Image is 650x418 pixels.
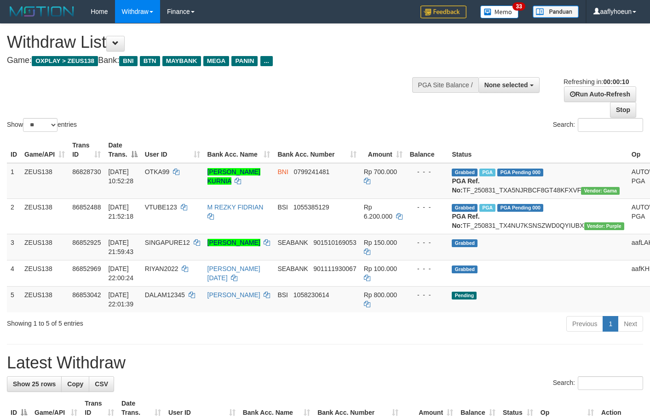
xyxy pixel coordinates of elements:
a: Show 25 rows [7,376,62,392]
label: Search: [553,376,643,390]
span: OTKA99 [145,168,170,175]
span: SEABANK [277,265,308,272]
span: [DATE] 10:52:28 [108,168,133,185]
span: PANIN [231,56,258,66]
span: 86828730 [72,168,101,175]
td: ZEUS138 [21,286,69,312]
a: CSV [89,376,114,392]
select: Showentries [23,118,58,132]
span: 33 [512,2,525,11]
a: [PERSON_NAME] KURNIA [207,168,260,185]
td: ZEUS138 [21,198,69,234]
span: SINGAPURE12 [145,239,190,246]
span: [DATE] 21:59:43 [108,239,133,255]
span: Rp 800.000 [364,291,397,299]
span: Copy 1055385129 to clipboard [293,203,329,211]
span: MEGA [203,56,230,66]
span: [DATE] 22:01:39 [108,291,133,308]
span: ... [260,56,273,66]
span: DALAM12345 [145,291,185,299]
img: Feedback.jpg [420,6,466,18]
span: 86852969 [72,265,101,272]
strong: 00:00:10 [603,78,629,85]
span: SEABANK [277,239,308,246]
label: Show entries [7,118,77,132]
td: ZEUS138 [21,234,69,260]
b: PGA Ref. No: [452,177,479,194]
div: - - - [410,238,445,247]
td: TF_250831_TX4NU7KSNSZWD0QYIUBX [448,198,627,234]
td: 2 [7,198,21,234]
span: Copy 1058230614 to clipboard [293,291,329,299]
span: Copy 901111930067 to clipboard [313,265,356,272]
a: [PERSON_NAME][DATE] [207,265,260,282]
h4: Game: Bank: [7,56,424,65]
a: Copy [61,376,89,392]
span: PGA Pending [497,169,543,176]
td: 5 [7,286,21,312]
span: None selected [484,81,528,89]
a: M REZKY FIDRIAN [207,203,264,211]
div: Showing 1 to 5 of 5 entries [7,315,264,328]
a: 1 [603,316,618,332]
span: [DATE] 22:00:24 [108,265,133,282]
a: Stop [610,102,636,118]
span: Pending [452,292,477,299]
span: Copy 901510169053 to clipboard [313,239,356,246]
span: BSI [277,291,288,299]
a: Run Auto-Refresh [564,86,636,102]
a: Previous [566,316,603,332]
th: Game/API: activate to sort column ascending [21,137,69,163]
th: Bank Acc. Name: activate to sort column ascending [204,137,274,163]
span: Grabbed [452,204,477,212]
span: Show 25 rows [13,380,56,388]
th: Bank Acc. Number: activate to sort column ascending [274,137,360,163]
input: Search: [578,376,643,390]
th: Amount: activate to sort column ascending [360,137,406,163]
span: BTN [140,56,160,66]
span: BSI [277,203,288,211]
td: ZEUS138 [21,260,69,286]
td: TF_250831_TXA5NJRBCF8GT48KFXVF [448,163,627,199]
img: MOTION_logo.png [7,5,77,18]
span: PGA Pending [497,204,543,212]
a: [PERSON_NAME] [207,291,260,299]
img: panduan.png [533,6,579,18]
input: Search: [578,118,643,132]
span: Vendor URL: https://trx31.1velocity.biz [581,187,620,195]
span: BNI [277,168,288,175]
span: 86852925 [72,239,101,246]
td: 4 [7,260,21,286]
img: Button%20Memo.svg [480,6,519,18]
td: 1 [7,163,21,199]
span: CSV [95,380,108,388]
span: Marked by aafsolysreylen [479,204,495,212]
span: Copy 0799241481 to clipboard [293,168,329,175]
div: - - - [410,264,445,273]
th: ID [7,137,21,163]
a: Next [618,316,643,332]
a: [PERSON_NAME] [207,239,260,246]
h1: Latest Withdraw [7,354,643,372]
span: Marked by aafsreyleap [479,169,495,176]
td: 3 [7,234,21,260]
span: [DATE] 21:52:18 [108,203,133,220]
label: Search: [553,118,643,132]
span: BNI [119,56,137,66]
th: Balance [406,137,449,163]
span: Rp 100.000 [364,265,397,272]
div: - - - [410,203,445,212]
span: OXPLAY > ZEUS138 [32,56,98,66]
span: RIYAN2022 [145,265,178,272]
th: Status [448,137,627,163]
span: Grabbed [452,265,477,273]
th: Trans ID: activate to sort column ascending [69,137,104,163]
button: None selected [478,77,540,93]
span: Rp 150.000 [364,239,397,246]
td: ZEUS138 [21,163,69,199]
div: PGA Site Balance / [412,77,478,93]
b: PGA Ref. No: [452,213,479,229]
div: - - - [410,290,445,299]
span: Rp 700.000 [364,168,397,175]
span: VTUBE123 [145,203,177,211]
